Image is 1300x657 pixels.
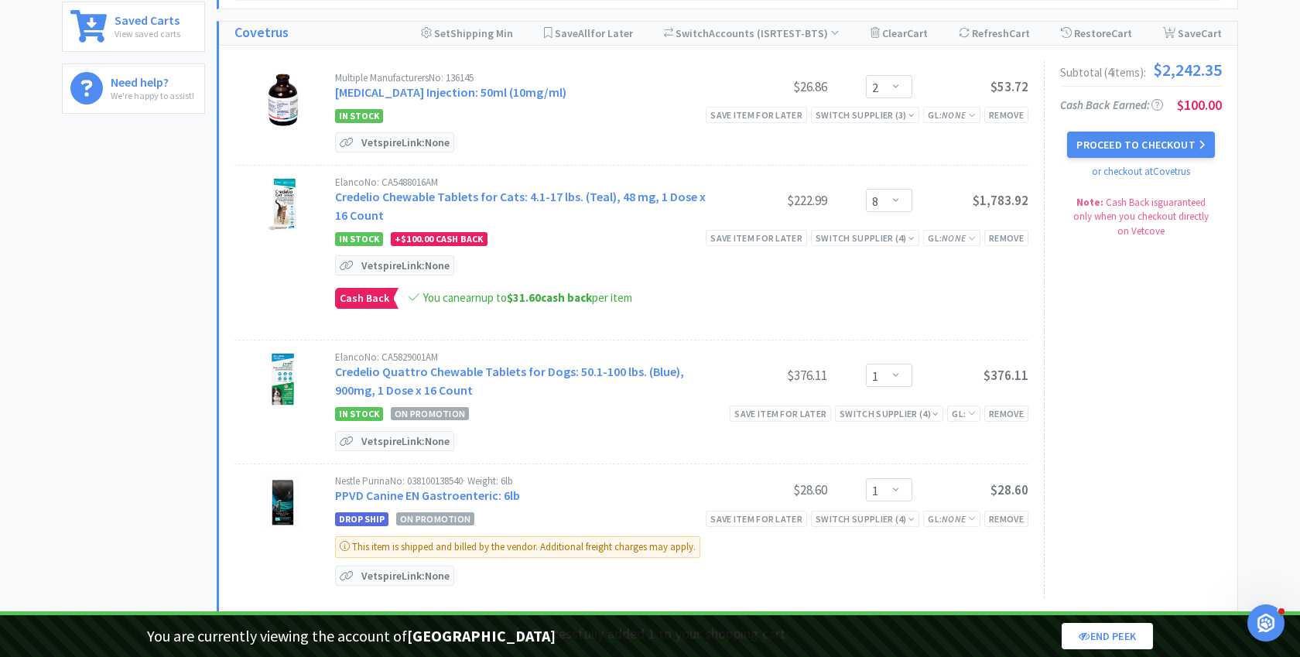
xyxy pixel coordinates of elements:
div: Subtotal ( 4 item s ): [1060,61,1222,78]
a: Credelio Chewable Tablets for Cats: 4.1-17 lbs. (Teal), 48 mg, 1 Dose x 16 Count [335,189,706,223]
span: On Promotion [396,512,474,525]
div: $376.11 [711,366,827,385]
div: $28.60 [711,481,827,499]
span: Cart [1009,26,1030,40]
div: Elanco No: CA5488016AM [335,177,711,187]
i: None [942,109,966,121]
div: Clear [871,22,928,45]
p: Vetspire Link: None [357,256,453,275]
span: $1,783.92 [973,192,1028,209]
span: $31.60 [507,290,541,305]
div: Save item for later [706,511,807,527]
div: Switch Supplier ( 4 ) [816,231,915,245]
div: Remove [984,405,1028,422]
a: End Peek [1062,623,1153,649]
i: None [942,232,966,244]
span: Cart [907,26,928,40]
span: ( ISRTEST-BTS ) [754,26,840,40]
strong: Note: [1076,196,1103,209]
img: 7220d567ea3747d4a47ed9a587d8aa96_416228.png [267,177,299,231]
div: Shipping Min [421,22,513,45]
span: GL: [952,408,976,419]
span: GL: [928,109,976,121]
span: Drop Ship [335,512,388,526]
div: + Cash Back [391,232,487,246]
div: Remove [984,107,1028,123]
div: Elanco No: CA5829001AM [335,352,711,362]
span: $2,242.35 [1153,61,1222,78]
span: Switch [676,26,709,40]
p: You are currently viewing the account of [147,624,556,648]
span: Cart [1111,26,1132,40]
img: 4c88b896f6254b0f9cb200f2737cd26b_19499.png [265,476,300,530]
p: View saved carts [115,26,180,41]
div: Save item for later [730,405,831,422]
div: $26.86 [711,77,827,96]
div: Save [1163,22,1222,45]
span: You can earn up to per item [423,290,632,305]
span: $100.00 [1177,96,1222,114]
div: $222.99 [711,191,827,210]
div: Accounts [664,22,840,45]
span: GL: [928,232,976,244]
div: Restore [1061,22,1132,45]
strong: [GEOGRAPHIC_DATA] [407,626,556,645]
a: Saved CartsView saved carts [62,2,205,52]
iframe: Intercom live chat [1247,604,1285,642]
button: Proceed to Checkout [1067,132,1214,158]
span: $28.60 [990,481,1028,498]
a: [MEDICAL_DATA] Injection: 50ml (10mg/ml) [335,84,566,100]
div: Refresh [959,22,1030,45]
div: This item is shipped and billed by the vendor. Additional freight charges may apply. [335,536,700,558]
div: Save item for later [706,230,807,246]
span: GL: [928,513,976,525]
div: Switch Supplier ( 4 ) [840,406,939,421]
div: Save item for later [706,107,807,123]
span: Cash Back is guaranteed only when you checkout directly on Vetcove [1073,196,1209,237]
a: or checkout at Covetrus [1092,165,1190,178]
span: On Promotion [391,407,469,420]
div: Remove [984,230,1028,246]
div: Multiple Manufacturers No: 136145 [335,73,711,83]
span: Cash Back [336,289,393,308]
span: All [578,26,590,40]
span: In Stock [335,407,383,421]
img: 868b877fb8c74fc48728056354f79e3c_777170.png [269,352,296,406]
a: PPVD Canine EN Gastroenteric: 6lb [335,488,520,503]
a: Credelio Quattro Chewable Tablets for Dogs: 50.1-100 lbs. (Blue), 900mg, 1 Dose x 16 Count [335,364,684,398]
div: Switch Supplier ( 4 ) [816,512,915,526]
p: Vetspire Link: None [357,566,453,585]
span: Save for Later [555,26,633,40]
span: $53.72 [990,78,1028,95]
p: Vetspire Link: None [357,133,453,152]
span: $376.11 [984,367,1028,384]
span: $100.00 [401,233,433,245]
span: In Stock [335,232,383,246]
p: Vetspire Link: None [357,432,453,450]
a: Covetrus [234,22,289,44]
div: Remove [984,511,1028,527]
div: Nestle Purina No: 038100138540 · Weight: 6lb [335,476,711,486]
span: In Stock [335,109,383,123]
h6: Need help? [111,72,194,88]
p: We're happy to assist! [111,88,194,103]
h6: Saved Carts [115,10,180,26]
i: None [942,513,966,525]
span: Set [434,26,450,40]
span: Cart [1201,26,1222,40]
img: 9e431b1a4d5b46ebac27e48f7fc59c86_26756.png [267,73,298,127]
span: Cash Back Earned : [1060,98,1163,112]
strong: cash back [507,290,592,305]
div: Switch Supplier ( 3 ) [816,108,915,122]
